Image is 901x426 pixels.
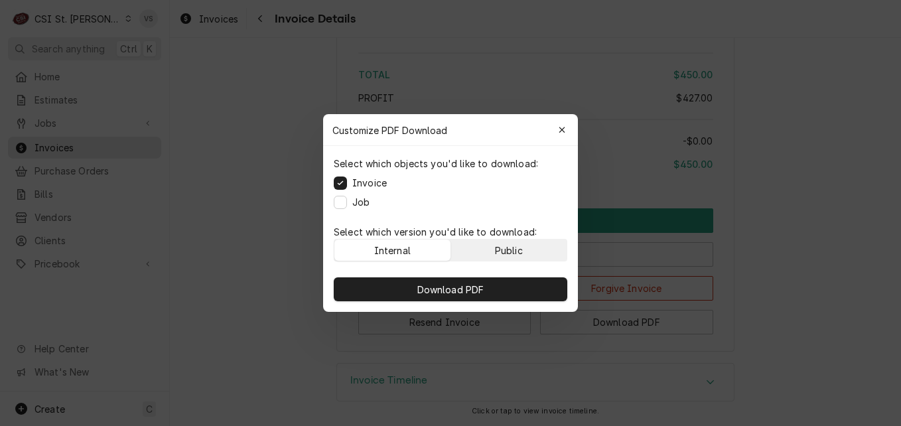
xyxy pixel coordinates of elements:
div: Internal [374,244,411,257]
label: Invoice [352,176,387,190]
div: Customize PDF Download [323,114,578,146]
label: Job [352,195,370,209]
p: Select which objects you'd like to download: [334,157,538,171]
span: Download PDF [415,283,487,297]
p: Select which version you'd like to download: [334,225,567,239]
button: Download PDF [334,277,567,301]
div: Public [495,244,523,257]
